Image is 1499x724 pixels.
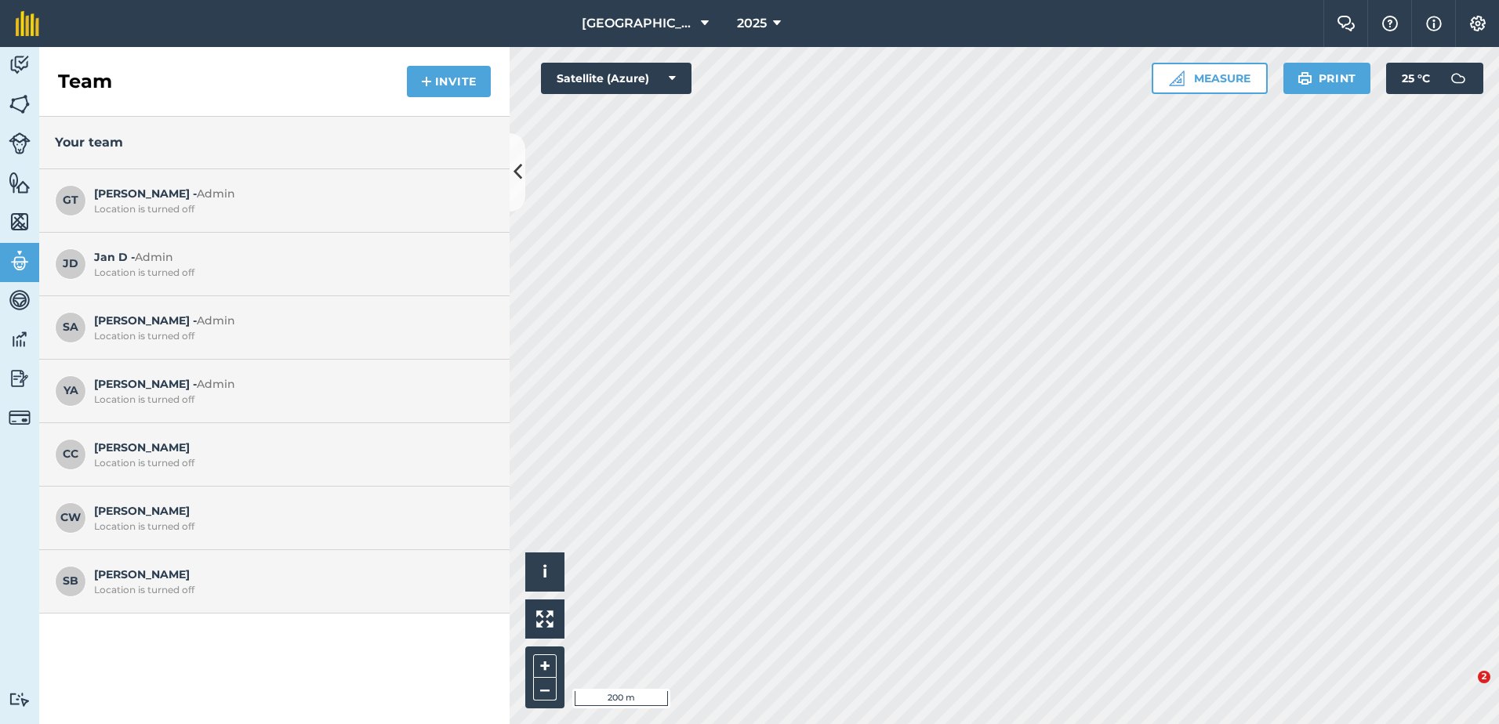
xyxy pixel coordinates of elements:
[9,171,31,194] img: svg+xml;base64,PHN2ZyB4bWxucz0iaHR0cDovL3d3dy53My5vcmcvMjAwMC9zdmciIHdpZHRoPSI1NiIgaGVpZ2h0PSI2MC...
[1478,671,1490,683] span: 2
[536,610,554,628] img: Four arrows, one pointing top left, one top right, one bottom right and the last bottom left
[94,584,486,596] div: Location is turned off
[1169,71,1185,86] img: Ruler icon
[9,407,31,429] img: svg+xml;base64,PD94bWwgdmVyc2lvbj0iMS4wIiBlbmNvZGluZz0idXRmLTgiPz4KPCEtLSBHZW5lcmF0b3I6IEFkb2JlIE...
[55,248,86,280] span: JD
[9,367,31,390] img: svg+xml;base64,PD94bWwgdmVyc2lvbj0iMS4wIiBlbmNvZGluZz0idXRmLTgiPz4KPCEtLSBHZW5lcmF0b3I6IEFkb2JlIE...
[9,210,31,233] img: svg+xml;base64,PHN2ZyB4bWxucz0iaHR0cDovL3d3dy53My5vcmcvMjAwMC9zdmciIHdpZHRoPSI1NiIgaGVpZ2h0PSI2MC...
[1443,63,1474,94] img: svg+xml;base64,PD94bWwgdmVyc2lvbj0iMS4wIiBlbmNvZGluZz0idXRmLTgiPz4KPCEtLSBHZW5lcmF0b3I6IEFkb2JlIE...
[55,439,86,470] span: CC
[1337,16,1356,31] img: Two speech bubbles overlapping with the left bubble in the forefront
[135,250,173,264] span: Admin
[525,552,564,592] button: i
[1426,14,1442,33] img: svg+xml;base64,PHN2ZyB4bWxucz0iaHR0cDovL3d3dy53My5vcmcvMjAwMC9zdmciIHdpZHRoPSIxNyIgaGVpZ2h0PSIxNy...
[1386,63,1483,94] button: 25 °C
[94,330,486,342] div: Location is turned off
[1381,16,1399,31] img: A question mark icon
[9,132,31,154] img: svg+xml;base64,PD94bWwgdmVyc2lvbj0iMS4wIiBlbmNvZGluZz0idXRmLTgiPz4KPCEtLSBHZW5lcmF0b3I6IEFkb2JlIE...
[94,375,486,405] span: [PERSON_NAME] -
[1283,63,1371,94] button: Print
[94,393,486,406] div: Location is turned off
[533,654,557,678] button: +
[94,520,486,533] div: Location is turned off
[541,63,691,94] button: Satellite (Azure)
[55,132,494,153] h3: Your team
[94,266,486,279] div: Location is turned off
[55,312,86,343] span: SA
[9,53,31,77] img: svg+xml;base64,PD94bWwgdmVyc2lvbj0iMS4wIiBlbmNvZGluZz0idXRmLTgiPz4KPCEtLSBHZW5lcmF0b3I6IEFkb2JlIE...
[94,203,486,215] div: Location is turned off
[543,562,547,581] span: i
[9,692,31,707] img: svg+xml;base64,PD94bWwgdmVyc2lvbj0iMS4wIiBlbmNvZGluZz0idXRmLTgiPz4KPCEtLSBHZW5lcmF0b3I6IEFkb2JlIE...
[55,566,86,597] span: SB
[407,66,491,97] button: Invite
[94,439,486,469] span: [PERSON_NAME]
[1152,63,1268,94] button: Measure
[16,11,39,36] img: fieldmargin Logo
[9,328,31,351] img: svg+xml;base64,PD94bWwgdmVyc2lvbj0iMS4wIiBlbmNvZGluZz0idXRmLTgiPz4KPCEtLSBHZW5lcmF0b3I6IEFkb2JlIE...
[737,14,767,33] span: 2025
[94,566,486,595] span: [PERSON_NAME]
[533,678,557,700] button: –
[94,457,486,469] div: Location is turned off
[55,375,86,407] span: YA
[55,185,86,216] span: GT
[1298,69,1312,88] img: svg+xml;base64,PHN2ZyB4bWxucz0iaHR0cDovL3d3dy53My5vcmcvMjAwMC9zdmciIHdpZHRoPSIxOSIgaGVpZ2h0PSIyNC...
[197,186,235,201] span: Admin
[197,377,235,391] span: Admin
[9,288,31,312] img: svg+xml;base64,PD94bWwgdmVyc2lvbj0iMS4wIiBlbmNvZGluZz0idXRmLTgiPz4KPCEtLSBHZW5lcmF0b3I6IEFkb2JlIE...
[9,249,31,273] img: svg+xml;base64,PD94bWwgdmVyc2lvbj0iMS4wIiBlbmNvZGluZz0idXRmLTgiPz4KPCEtLSBHZW5lcmF0b3I6IEFkb2JlIE...
[58,69,112,94] h2: Team
[582,14,695,33] span: [GEOGRAPHIC_DATA]
[55,502,86,534] span: CW
[94,502,486,532] span: [PERSON_NAME]
[1446,671,1483,708] iframe: Intercom live chat
[94,185,486,215] span: [PERSON_NAME] -
[1402,63,1430,94] span: 25 ° C
[421,72,432,91] img: svg+xml;base64,PHN2ZyB4bWxucz0iaHR0cDovL3d3dy53My5vcmcvMjAwMC9zdmciIHdpZHRoPSIxNCIgaGVpZ2h0PSIyNC...
[9,92,31,116] img: svg+xml;base64,PHN2ZyB4bWxucz0iaHR0cDovL3d3dy53My5vcmcvMjAwMC9zdmciIHdpZHRoPSI1NiIgaGVpZ2h0PSI2MC...
[197,313,235,328] span: Admin
[1468,16,1487,31] img: A cog icon
[94,312,486,342] span: [PERSON_NAME] -
[94,248,486,278] span: Jan D -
